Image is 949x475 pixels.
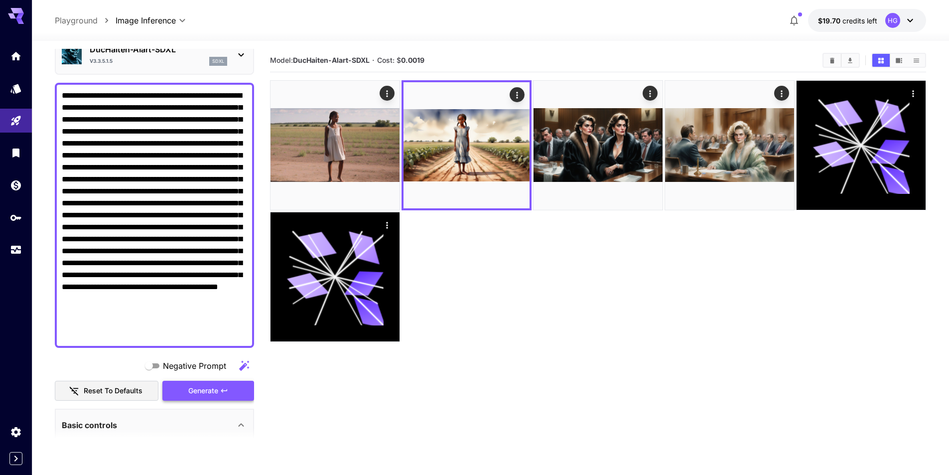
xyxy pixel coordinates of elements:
[188,385,218,397] span: Generate
[818,15,877,26] div: $19.701
[10,176,22,188] div: Wallet
[823,54,841,67] button: Clear All
[510,87,525,102] div: Actions
[377,56,424,64] span: Cost: $
[270,56,370,64] span: Model:
[62,419,117,431] p: Basic controls
[380,217,395,232] div: Actions
[842,16,877,25] span: credits left
[162,381,254,401] button: Generate
[116,14,176,26] span: Image Inference
[890,54,908,67] button: Show media in video view
[818,16,842,25] span: $19.70
[212,58,224,65] p: sdxl
[10,426,22,438] div: Settings
[872,54,890,67] button: Show media in grid view
[906,86,921,101] div: Actions
[908,54,925,67] button: Show media in list view
[404,82,530,208] img: 9k=
[372,54,375,66] p: ·
[841,54,859,67] button: Download All
[643,86,658,101] div: Actions
[90,43,227,55] p: DucHaiten-AIart-SDXL
[55,14,116,26] nav: breadcrumb
[380,86,395,101] div: Actions
[665,81,794,210] img: 2Q==
[9,452,22,465] button: Expand sidebar
[10,50,22,62] div: Home
[293,56,370,64] b: DucHaiten-AIart-SDXL
[401,56,424,64] b: 0.0019
[10,82,22,95] div: Models
[822,53,860,68] div: Clear AllDownload All
[271,81,400,210] img: 2Q==
[62,413,247,437] div: Basic controls
[55,381,158,401] button: Reset to defaults
[885,13,900,28] div: HG
[10,211,22,224] div: API Keys
[871,53,926,68] div: Show media in grid viewShow media in video viewShow media in list view
[163,360,226,372] span: Negative Prompt
[90,57,113,65] p: v3.3.5.1.5
[774,86,789,101] div: Actions
[10,115,22,127] div: Playground
[10,147,22,159] div: Library
[62,39,247,70] div: DucHaiten-AIart-SDXLv3.3.5.1.5sdxl
[808,9,926,32] button: $19.701HG
[55,14,98,26] a: Playground
[534,81,663,210] img: Z
[10,244,22,256] div: Usage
